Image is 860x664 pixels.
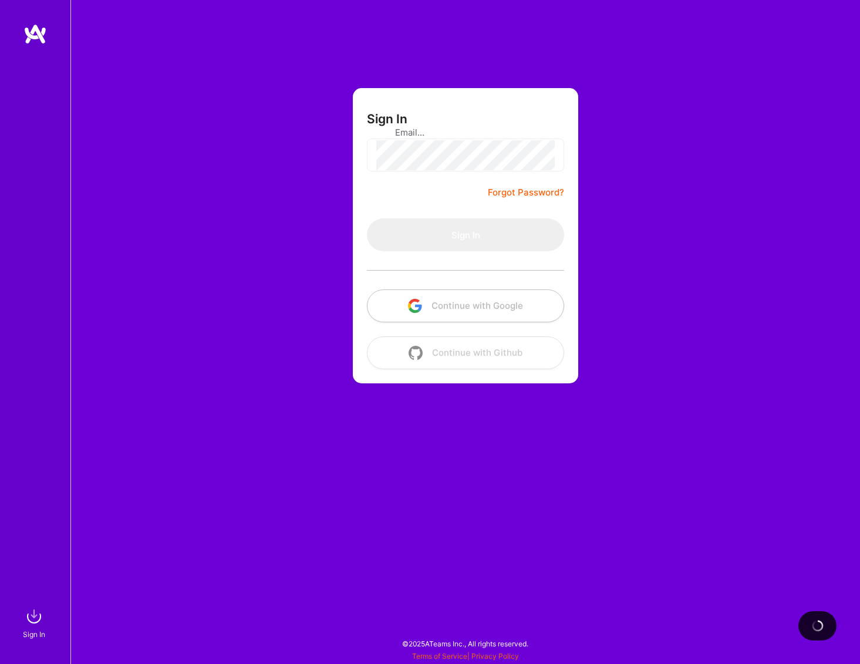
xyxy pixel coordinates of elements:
[23,628,45,641] div: Sign In
[25,605,46,641] a: sign inSign In
[70,629,860,658] div: © 2025 ATeams Inc., All rights reserved.
[367,218,564,251] button: Sign In
[811,619,825,633] img: loading
[23,23,47,45] img: logo
[412,652,519,660] span: |
[367,112,407,126] h3: Sign In
[488,186,564,200] a: Forgot Password?
[408,299,422,313] img: icon
[412,652,467,660] a: Terms of Service
[471,652,519,660] a: Privacy Policy
[395,117,536,147] input: Email...
[367,289,564,322] button: Continue with Google
[22,605,46,628] img: sign in
[409,346,423,360] img: icon
[367,336,564,369] button: Continue with Github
